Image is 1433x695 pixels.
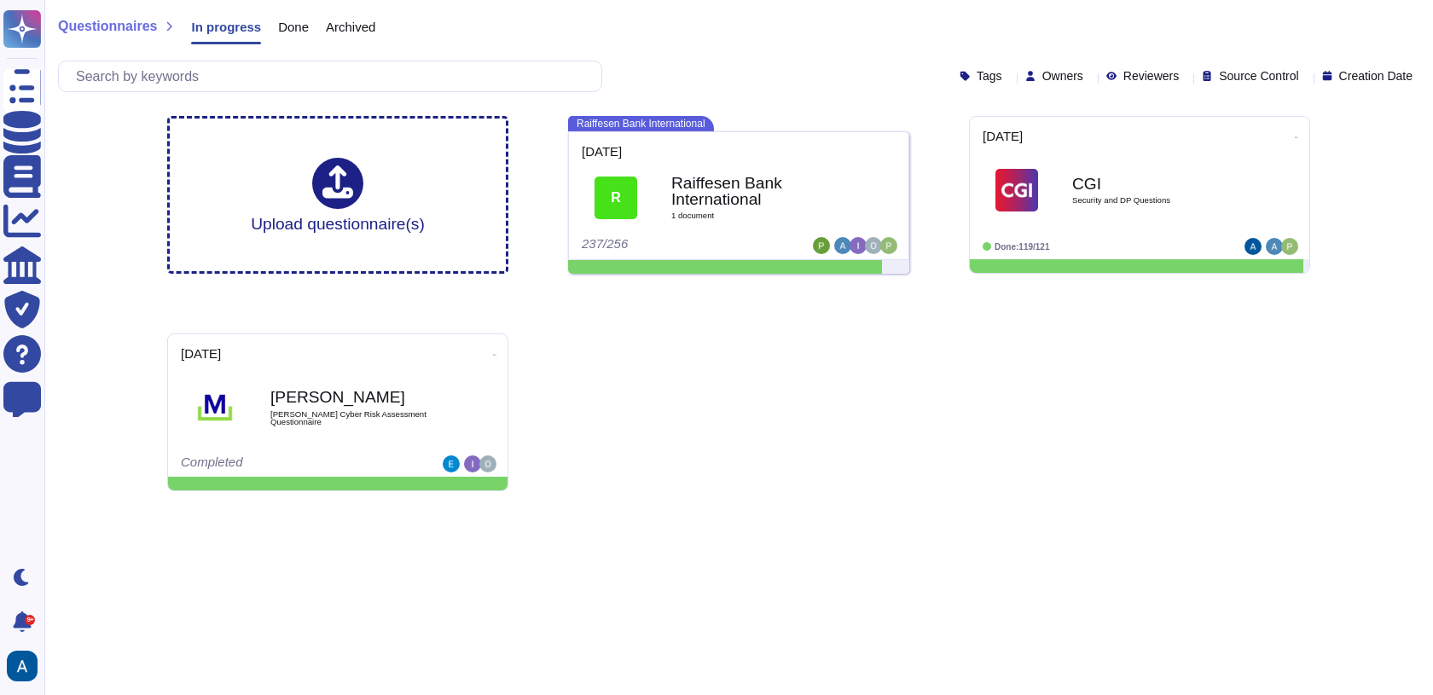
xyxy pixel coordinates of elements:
span: Raiffesen Bank International [568,116,714,131]
img: Logo [995,169,1038,211]
div: Completed [181,455,390,472]
img: Logo [194,386,236,429]
span: [DATE] [181,347,221,360]
span: Reviewers [1123,70,1179,82]
b: CGI [1072,176,1243,192]
img: user [865,237,882,254]
img: user [479,455,496,472]
b: [PERSON_NAME] [270,389,441,405]
img: user [1266,238,1283,255]
span: Archived [326,20,375,33]
img: user [1244,238,1262,255]
span: [DATE] [983,130,1023,142]
span: Tags [977,70,1002,82]
img: user [813,237,830,254]
span: 1 document [671,211,842,220]
span: 237/256 [582,236,628,251]
div: R [595,177,637,219]
span: Done: 119/121 [995,242,1050,252]
img: user [834,237,851,254]
img: user [850,237,867,254]
span: Creation Date [1339,70,1413,82]
div: 9+ [25,615,35,625]
span: Owners [1042,70,1083,82]
div: Upload questionnaire(s) [251,158,425,232]
button: user [3,647,49,685]
img: user [464,455,481,472]
span: [PERSON_NAME] Cyber Risk Assessment Questionnaire [270,410,441,426]
img: user [880,237,897,254]
span: Questionnaires [58,20,157,33]
span: Security and DP Questions [1072,196,1243,205]
span: [DATE] [582,145,622,158]
span: Done [278,20,309,33]
b: Raiffesen Bank International [671,175,842,207]
span: In progress [191,20,261,33]
input: Search by keywords [67,61,601,91]
img: user [7,651,38,681]
img: user [443,455,460,472]
img: user [1281,238,1298,255]
span: Source Control [1219,70,1298,82]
